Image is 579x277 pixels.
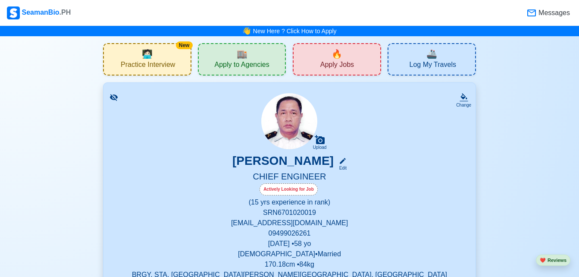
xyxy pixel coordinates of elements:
[114,218,465,228] p: [EMAIL_ADDRESS][DOMAIN_NAME]
[320,60,354,71] span: Apply Jobs
[332,47,342,60] span: new
[114,171,465,183] h5: CHIEF ENGINEER
[426,47,437,60] span: travel
[7,6,71,19] div: SeamanBio
[114,228,465,239] p: 09499026261
[232,154,334,171] h3: [PERSON_NAME]
[335,165,347,171] div: Edit
[240,24,253,38] span: bell
[142,47,153,60] span: interview
[260,183,318,195] div: Actively Looking for Job
[176,41,193,49] div: New
[536,255,570,266] button: heartReviews
[537,8,570,18] span: Messages
[456,102,471,108] div: Change
[7,6,20,19] img: Logo
[313,145,327,150] div: Upload
[59,9,71,16] span: .PH
[114,239,465,249] p: [DATE] • 58 yo
[114,259,465,270] p: 170.18 cm • 84 kg
[214,60,269,71] span: Apply to Agencies
[114,197,465,208] p: (15 yrs experience in rank)
[237,47,247,60] span: agencies
[121,60,175,71] span: Practice Interview
[114,249,465,259] p: [DEMOGRAPHIC_DATA] • Married
[253,28,337,35] a: New Here ? Click How to Apply
[409,60,456,71] span: Log My Travels
[540,258,546,263] span: heart
[114,208,465,218] p: SRN 6701020019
